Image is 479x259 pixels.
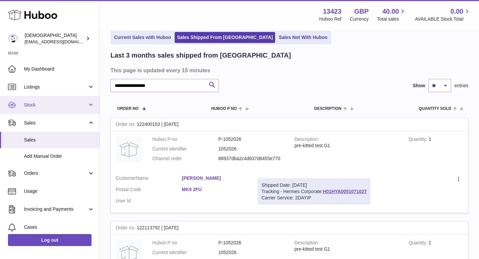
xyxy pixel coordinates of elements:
[323,7,342,16] strong: 13423
[116,198,182,204] dt: User Id
[454,83,468,89] span: entries
[24,224,94,230] span: Cases
[350,16,369,22] div: Currency
[24,188,94,194] span: Usage
[219,155,285,162] dd: 68937dba2c4d637d6455e770
[24,66,94,72] span: My Dashboard
[377,16,406,22] span: Total sales
[419,107,451,111] span: Quantity Sold
[319,16,342,22] div: Huboo Ref
[152,240,219,246] dt: Huboo P no
[182,186,248,193] a: MK9 2FU
[415,16,471,22] span: AVAILABLE Stock Total
[413,83,425,89] label: Show
[182,175,248,181] a: [PERSON_NAME]
[219,136,285,142] dd: P-1052026
[152,249,219,256] dt: Current identifier
[219,146,285,152] dd: 1052026
[294,142,399,149] div: pre-kitted test G1
[261,182,367,188] div: Shipped Date: [DATE]
[152,155,219,162] dt: Channel order
[111,221,468,235] div: 122113792 | [DATE]
[110,51,291,60] h2: Last 3 months sales shipped from [GEOGRAPHIC_DATA]
[116,136,142,163] img: no-photo.jpg
[294,136,319,143] strong: Description
[8,34,18,44] img: olgazyuz@outlook.com
[116,175,136,181] span: Customer
[377,7,406,22] a: 40.00 Total sales
[24,206,87,212] span: Invoicing and Payments
[211,107,237,111] span: Huboo P no
[110,67,467,74] h3: This page is updated every 15 minutes
[24,102,87,108] span: Stock
[116,186,182,194] dt: Postal Code
[354,7,369,16] strong: GBP
[261,195,367,201] div: Carrier Service: 2DAYIP
[276,32,330,43] a: Sales Not With Huboo
[409,240,429,247] strong: Quantity
[24,153,94,159] span: Add Manual Order
[24,120,87,126] span: Sales
[314,107,341,111] span: Description
[382,7,399,16] span: 40.00
[25,32,84,45] div: [DEMOGRAPHIC_DATA]
[117,107,139,111] span: Order No
[294,246,399,252] div: pre-kitted test G1
[450,7,463,16] span: 0.00
[116,122,137,129] strong: Order no
[152,146,219,152] dt: Current identifier
[258,178,370,205] div: Tracking - Hermes Corporate:
[25,39,98,44] span: [EMAIL_ADDRESS][DOMAIN_NAME]
[8,234,91,246] a: Log out
[24,84,87,90] span: Listings
[415,7,471,22] a: 0.00 AVAILABLE Stock Total
[24,137,94,143] span: Sales
[404,131,468,170] td: 1
[24,170,87,176] span: Orders
[116,175,182,183] dt: Name
[112,32,173,43] a: Current Sales with Huboo
[111,118,468,131] div: 122400153 | [DATE]
[294,240,319,247] strong: Description
[219,249,285,256] dd: 1052026
[175,32,275,43] a: Sales Shipped From [GEOGRAPHIC_DATA]
[219,240,285,246] dd: P-1052026
[152,136,219,142] dt: Huboo P no
[116,225,137,232] strong: Order no
[409,136,429,143] strong: Quantity
[323,189,367,194] a: H01HYA0051071027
